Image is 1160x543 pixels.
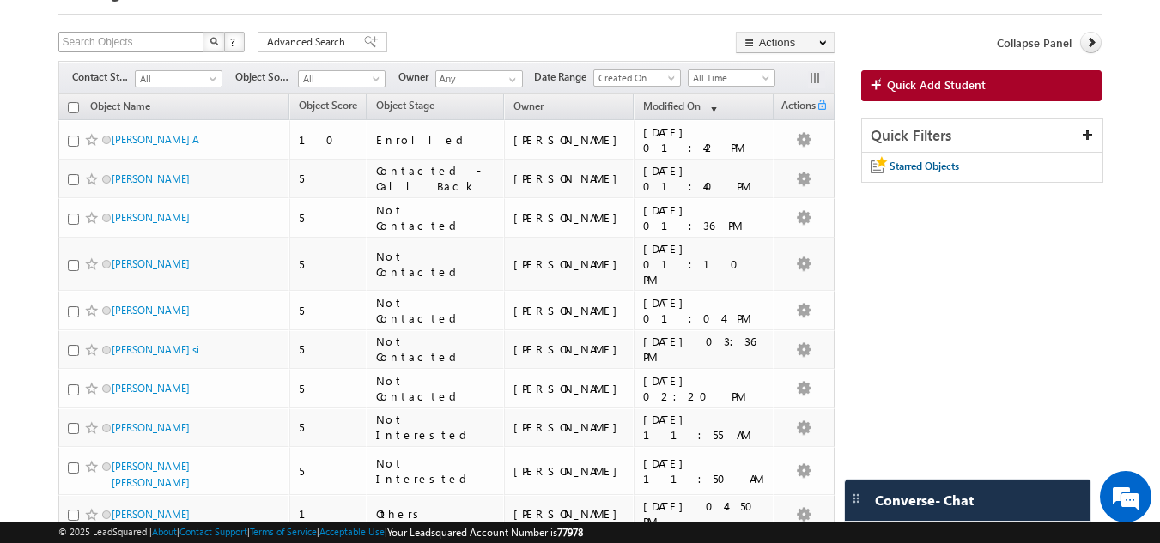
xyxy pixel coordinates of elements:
div: Not Contacted [376,373,496,404]
div: [PERSON_NAME] [513,463,626,479]
div: [DATE] 11:55 AM [643,412,766,443]
div: [PERSON_NAME] [513,506,626,522]
span: Modified On [643,100,701,112]
a: [PERSON_NAME] [112,304,190,317]
a: [PERSON_NAME] [112,421,190,434]
div: 5 [299,171,359,186]
a: [PERSON_NAME] [112,257,190,270]
span: © 2025 LeadSquared | | | | | [58,524,583,540]
a: [PERSON_NAME] [112,508,190,521]
a: About [152,526,177,537]
div: Minimize live chat window [282,9,323,50]
div: [PERSON_NAME] [513,210,626,226]
span: All Time [689,70,770,86]
button: Actions [736,32,835,53]
input: Check all records [68,102,79,113]
span: Owner [513,100,544,112]
span: Object Source [235,69,298,85]
span: Converse - Chat [875,492,974,508]
div: Not Contacted [376,249,496,280]
a: Modified On (sorted descending) [635,96,726,118]
div: [DATE] 01:10 PM [643,241,766,287]
a: All [135,70,222,87]
div: [PERSON_NAME] [513,341,626,357]
a: Object Score [290,96,366,118]
a: Terms of Service [250,526,317,537]
div: 5 [299,303,359,318]
a: Show All Items [500,71,521,88]
div: 5 [299,419,359,435]
span: Contact Stage [72,69,135,85]
div: Contacted - Call Back [376,163,496,194]
a: [PERSON_NAME] [112,211,190,224]
div: [PERSON_NAME] [513,381,626,396]
a: [PERSON_NAME] [112,382,190,395]
div: 5 [299,256,359,272]
span: Object Stage [376,99,434,112]
a: Object Stage [367,96,443,118]
div: 5 [299,463,359,479]
div: 5 [299,341,359,357]
div: [PERSON_NAME] [513,132,626,148]
div: Not Interested [376,456,496,486]
div: Not Contacted [376,334,496,365]
a: Created On [593,69,681,87]
div: Not Contacted [376,202,496,233]
div: [PERSON_NAME] [513,303,626,318]
div: 10 [299,132,359,148]
span: (sorted descending) [703,100,717,114]
em: Start Chat [234,421,312,444]
input: Type to Search [435,70,523,87]
div: [PERSON_NAME] [513,171,626,186]
div: [DATE] 04:50 PM [643,498,766,529]
span: Actions [774,96,816,118]
a: [PERSON_NAME] [112,172,190,185]
div: [PERSON_NAME] [513,256,626,272]
span: ? [230,34,238,49]
a: Acceptable Use [319,526,385,537]
span: Created On [594,70,676,86]
span: Collapse Panel [997,35,1072,51]
img: carter-drag [849,492,863,505]
a: [PERSON_NAME] si [112,343,199,356]
img: Search [210,37,218,45]
div: Chat with us now [89,90,288,112]
span: All [136,71,217,87]
div: [PERSON_NAME] [513,419,626,435]
div: 5 [299,381,359,396]
span: Owner [398,69,435,85]
span: Date Range [534,69,593,85]
div: [DATE] 01:42 PM [643,124,766,155]
span: Quick Add Student [887,77,986,93]
a: All Time [688,69,775,87]
div: [DATE] 01:04 PM [643,295,766,326]
div: [DATE] 01:36 PM [643,202,766,233]
a: Object Name [82,97,159,119]
textarea: Type your message and hit 'Enter' [22,159,313,407]
div: Others [376,506,496,522]
div: 1 [299,506,359,522]
a: Contact Support [179,526,247,537]
div: Not Contacted [376,295,496,326]
div: [DATE] 11:50 AM [643,456,766,486]
span: 77978 [557,526,583,539]
a: [PERSON_NAME] [PERSON_NAME] [112,460,190,489]
div: Enrolled [376,132,496,148]
a: Quick Add Student [861,70,1102,101]
div: Quick Filters [862,119,1103,153]
img: d_60004797649_company_0_60004797649 [29,90,72,112]
div: Not Interested [376,412,496,443]
a: [PERSON_NAME] A [112,133,199,146]
div: 5 [299,210,359,226]
span: All [299,71,380,87]
span: Object Score [299,99,357,112]
div: [DATE] 01:40 PM [643,163,766,194]
div: [DATE] 03:36 PM [643,334,766,365]
span: Your Leadsquared Account Number is [387,526,583,539]
span: Advanced Search [267,34,350,50]
span: Starred Objects [890,160,959,172]
div: [DATE] 02:20 PM [643,373,766,404]
a: All [298,70,386,87]
button: ? [224,32,245,52]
